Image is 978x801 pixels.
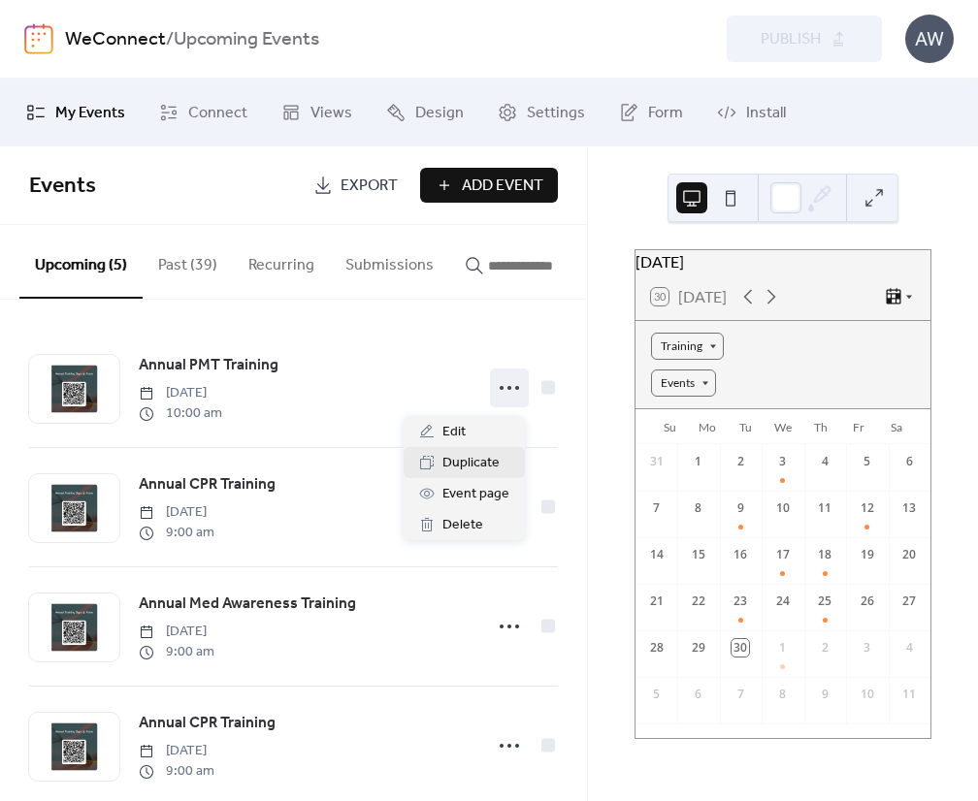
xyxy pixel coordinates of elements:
[900,453,918,470] div: 6
[483,86,600,139] a: Settings
[859,453,876,470] div: 5
[12,86,140,139] a: My Events
[764,409,801,444] div: We
[727,409,765,444] div: Tu
[139,622,214,642] span: [DATE]
[648,546,666,563] div: 14
[900,593,918,610] div: 27
[267,86,367,139] a: Views
[139,642,214,662] span: 9:00 am
[690,639,707,657] div: 29
[859,639,876,657] div: 3
[648,639,666,657] div: 28
[816,499,833,517] div: 11
[690,546,707,563] div: 15
[859,593,876,610] div: 26
[816,639,833,657] div: 2
[732,499,749,517] div: 9
[774,593,792,610] div: 24
[732,639,749,657] div: 30
[139,711,276,736] a: Annual CPR Training
[442,514,483,537] span: Delete
[690,453,707,470] div: 1
[372,86,478,139] a: Design
[774,639,792,657] div: 1
[139,472,276,497] a: Annual CPR Training
[702,86,800,139] a: Install
[24,23,53,54] img: logo
[648,499,666,517] div: 7
[816,453,833,470] div: 4
[816,686,833,703] div: 9
[816,593,833,610] div: 25
[690,686,707,703] div: 6
[648,453,666,470] div: 31
[139,741,214,761] span: [DATE]
[415,102,464,125] span: Design
[900,686,918,703] div: 11
[690,593,707,610] div: 22
[900,546,918,563] div: 20
[636,250,930,273] div: [DATE]
[801,409,839,444] div: Th
[139,712,276,735] span: Annual CPR Training
[188,102,247,125] span: Connect
[816,546,833,563] div: 18
[648,593,666,610] div: 21
[604,86,698,139] a: Form
[442,452,500,475] span: Duplicate
[139,523,214,543] span: 9:00 am
[905,15,954,63] div: AW
[139,354,278,377] span: Annual PMT Training
[689,409,727,444] div: Mo
[527,102,585,125] span: Settings
[139,593,356,616] span: Annual Med Awareness Training
[233,225,330,297] button: Recurring
[139,502,214,523] span: [DATE]
[55,102,125,125] span: My Events
[877,409,915,444] div: Sa
[139,353,278,378] a: Annual PMT Training
[442,483,509,506] span: Event page
[651,409,689,444] div: Su
[839,409,877,444] div: Fr
[139,592,356,617] a: Annual Med Awareness Training
[774,546,792,563] div: 17
[859,499,876,517] div: 12
[341,175,398,198] span: Export
[310,102,352,125] span: Views
[774,686,792,703] div: 8
[746,102,786,125] span: Install
[299,168,412,203] a: Export
[145,86,262,139] a: Connect
[139,473,276,497] span: Annual CPR Training
[19,225,143,299] button: Upcoming (5)
[139,383,222,403] span: [DATE]
[774,453,792,470] div: 3
[732,686,749,703] div: 7
[442,421,466,444] span: Edit
[139,761,214,782] span: 9:00 am
[648,686,666,703] div: 5
[462,175,543,198] span: Add Event
[174,21,319,58] b: Upcoming Events
[139,403,222,424] span: 10:00 am
[143,225,233,297] button: Past (39)
[732,593,749,610] div: 23
[65,21,166,58] a: WeConnect
[732,453,749,470] div: 2
[29,165,96,208] span: Events
[859,546,876,563] div: 19
[166,21,174,58] b: /
[690,499,707,517] div: 8
[648,102,683,125] span: Form
[732,546,749,563] div: 16
[900,639,918,657] div: 4
[330,225,449,297] button: Submissions
[859,686,876,703] div: 10
[900,499,918,517] div: 13
[774,499,792,517] div: 10
[420,168,558,203] button: Add Event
